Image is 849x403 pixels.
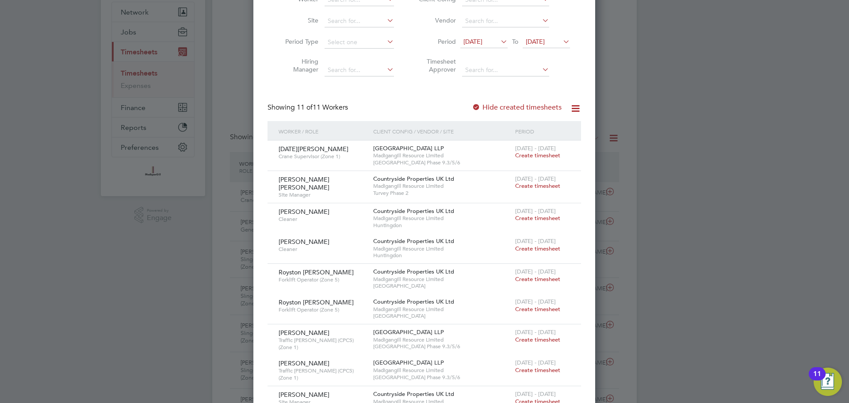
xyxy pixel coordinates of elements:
[515,144,556,152] span: [DATE] - [DATE]
[279,175,329,191] span: [PERSON_NAME] [PERSON_NAME]
[373,359,444,366] span: [GEOGRAPHIC_DATA] LLP
[373,152,511,159] span: Madigangill Resource Limited
[515,305,560,313] span: Create timesheet
[279,367,367,381] span: Traffic [PERSON_NAME] (CPCS) (Zone 1)
[515,359,556,366] span: [DATE] - [DATE]
[373,175,454,182] span: Countryside Properties UK Ltd
[373,312,511,319] span: [GEOGRAPHIC_DATA]
[463,38,482,46] span: [DATE]
[513,121,572,141] div: Period
[279,359,329,367] span: [PERSON_NAME]
[515,245,560,252] span: Create timesheet
[515,298,556,305] span: [DATE] - [DATE]
[279,391,329,399] span: [PERSON_NAME]
[373,306,511,313] span: Madigangill Resource Limited
[373,245,511,252] span: Madigangill Resource Limited
[373,390,454,398] span: Countryside Properties UK Ltd
[515,237,556,245] span: [DATE] - [DATE]
[373,159,511,166] span: [GEOGRAPHIC_DATA] Phase 9.3/5/6
[373,282,511,289] span: [GEOGRAPHIC_DATA]
[515,366,560,374] span: Create timesheet
[279,208,329,216] span: [PERSON_NAME]
[276,121,371,141] div: Worker / Role
[373,182,511,190] span: Madigangill Resource Limited
[472,103,562,112] label: Hide created timesheets
[515,336,560,343] span: Create timesheet
[279,57,318,73] label: Hiring Manager
[373,252,511,259] span: Huntingdon
[373,367,511,374] span: Madigangill Resource Limited
[515,175,556,182] span: [DATE] - [DATE]
[373,190,511,197] span: Turvey Phase 2
[373,144,444,152] span: [GEOGRAPHIC_DATA] LLP
[515,328,556,336] span: [DATE] - [DATE]
[279,306,367,313] span: Forklift Operator (Zone 5)
[373,343,511,350] span: [GEOGRAPHIC_DATA] Phase 9.3/5/6
[279,276,367,283] span: Forklift Operator (Zone 5)
[509,36,521,47] span: To
[515,390,556,398] span: [DATE] - [DATE]
[325,36,394,49] input: Select one
[325,64,394,76] input: Search for...
[279,38,318,46] label: Period Type
[279,238,329,246] span: [PERSON_NAME]
[373,276,511,283] span: Madigangill Resource Limited
[279,329,329,337] span: [PERSON_NAME]
[515,207,556,215] span: [DATE] - [DATE]
[462,64,549,76] input: Search for...
[373,268,454,275] span: Countryside Properties UK Ltd
[373,207,454,215] span: Countryside Properties UK Ltd
[373,298,454,305] span: Countryside Properties UK Ltd
[297,103,348,112] span: 11 Workers
[515,152,560,159] span: Create timesheet
[279,246,367,253] span: Cleaner
[373,215,511,222] span: Madigangill Resource Limited
[515,275,560,283] span: Create timesheet
[373,374,511,381] span: [GEOGRAPHIC_DATA] Phase 9.3/5/6
[279,298,354,306] span: Royston [PERSON_NAME]
[279,16,318,24] label: Site
[268,103,350,112] div: Showing
[279,191,367,198] span: Site Manager
[373,336,511,343] span: Madigangill Resource Limited
[279,216,367,223] span: Cleaner
[297,103,313,112] span: 11 of
[373,222,511,229] span: Huntingdon
[416,38,456,46] label: Period
[515,268,556,275] span: [DATE] - [DATE]
[813,374,821,385] div: 11
[279,145,348,153] span: [DATE][PERSON_NAME]
[526,38,545,46] span: [DATE]
[279,268,354,276] span: Royston [PERSON_NAME]
[814,368,842,396] button: Open Resource Center, 11 new notifications
[416,16,456,24] label: Vendor
[371,121,513,141] div: Client Config / Vendor / Site
[515,182,560,190] span: Create timesheet
[325,15,394,27] input: Search for...
[416,57,456,73] label: Timesheet Approver
[515,214,560,222] span: Create timesheet
[373,237,454,245] span: Countryside Properties UK Ltd
[462,15,549,27] input: Search for...
[373,328,444,336] span: [GEOGRAPHIC_DATA] LLP
[279,337,367,350] span: Traffic [PERSON_NAME] (CPCS) (Zone 1)
[279,153,367,160] span: Crane Supervisor (Zone 1)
